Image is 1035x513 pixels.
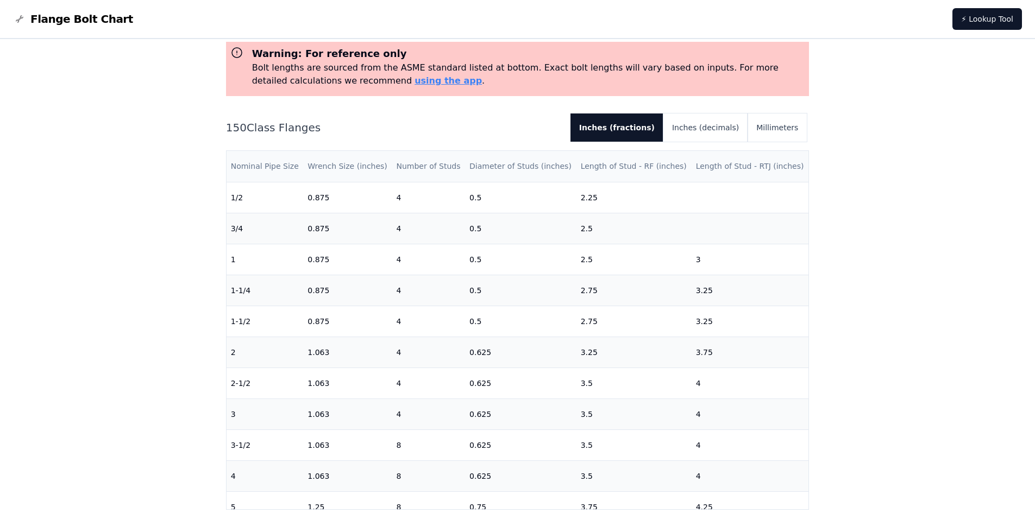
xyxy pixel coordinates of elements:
td: 1.063 [303,429,392,460]
td: 2.25 [576,182,692,213]
td: 4 [392,368,465,398]
img: Flange Bolt Chart Logo [13,12,26,26]
td: 0.875 [303,244,392,275]
h3: Warning: For reference only [252,46,805,61]
td: 4 [392,337,465,368]
button: Millimeters [748,113,807,142]
td: 1.063 [303,368,392,398]
td: 0.875 [303,275,392,306]
td: 4 [392,306,465,337]
td: 3/4 [227,213,304,244]
td: 0.5 [465,306,576,337]
td: 0.625 [465,429,576,460]
td: 4 [227,460,304,491]
td: 3.25 [692,306,809,337]
a: using the app [415,75,482,86]
td: 3-1/2 [227,429,304,460]
td: 0.5 [465,275,576,306]
td: 8 [392,460,465,491]
td: 3.25 [692,275,809,306]
td: 4 [692,398,809,429]
td: 2.75 [576,306,692,337]
td: 4 [692,429,809,460]
th: Number of Studs [392,151,465,182]
td: 4 [392,182,465,213]
td: 4 [392,244,465,275]
td: 0.5 [465,244,576,275]
th: Nominal Pipe Size [227,151,304,182]
th: Diameter of Studs (inches) [465,151,576,182]
td: 0.625 [465,368,576,398]
td: 1/2 [227,182,304,213]
td: 0.625 [465,460,576,491]
td: 3 [227,398,304,429]
td: 0.875 [303,182,392,213]
p: Bolt lengths are sourced from the ASME standard listed at bottom. Exact bolt lengths will vary ba... [252,61,805,87]
h2: 150 Class Flanges [226,120,562,135]
button: Inches (fractions) [570,113,663,142]
td: 8 [392,429,465,460]
td: 4 [392,275,465,306]
td: 0.875 [303,306,392,337]
td: 3.5 [576,398,692,429]
span: Flange Bolt Chart [30,11,133,27]
td: 4 [692,460,809,491]
td: 1.063 [303,398,392,429]
td: 2 [227,337,304,368]
td: 2-1/2 [227,368,304,398]
td: 0.875 [303,213,392,244]
td: 3.5 [576,429,692,460]
td: 0.5 [465,213,576,244]
td: 2.5 [576,213,692,244]
td: 3.75 [692,337,809,368]
th: Length of Stud - RTJ (inches) [692,151,809,182]
td: 2.75 [576,275,692,306]
a: ⚡ Lookup Tool [952,8,1022,30]
th: Wrench Size (inches) [303,151,392,182]
td: 3.25 [576,337,692,368]
td: 1 [227,244,304,275]
td: 1-1/2 [227,306,304,337]
td: 1-1/4 [227,275,304,306]
td: 0.5 [465,182,576,213]
td: 4 [392,398,465,429]
td: 3.5 [576,460,692,491]
th: Length of Stud - RF (inches) [576,151,692,182]
td: 1.063 [303,337,392,368]
a: Flange Bolt Chart LogoFlange Bolt Chart [13,11,133,27]
td: 2.5 [576,244,692,275]
td: 0.625 [465,398,576,429]
button: Inches (decimals) [663,113,748,142]
td: 3.5 [576,368,692,398]
td: 1.063 [303,460,392,491]
td: 4 [392,213,465,244]
td: 4 [692,368,809,398]
td: 3 [692,244,809,275]
td: 0.625 [465,337,576,368]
